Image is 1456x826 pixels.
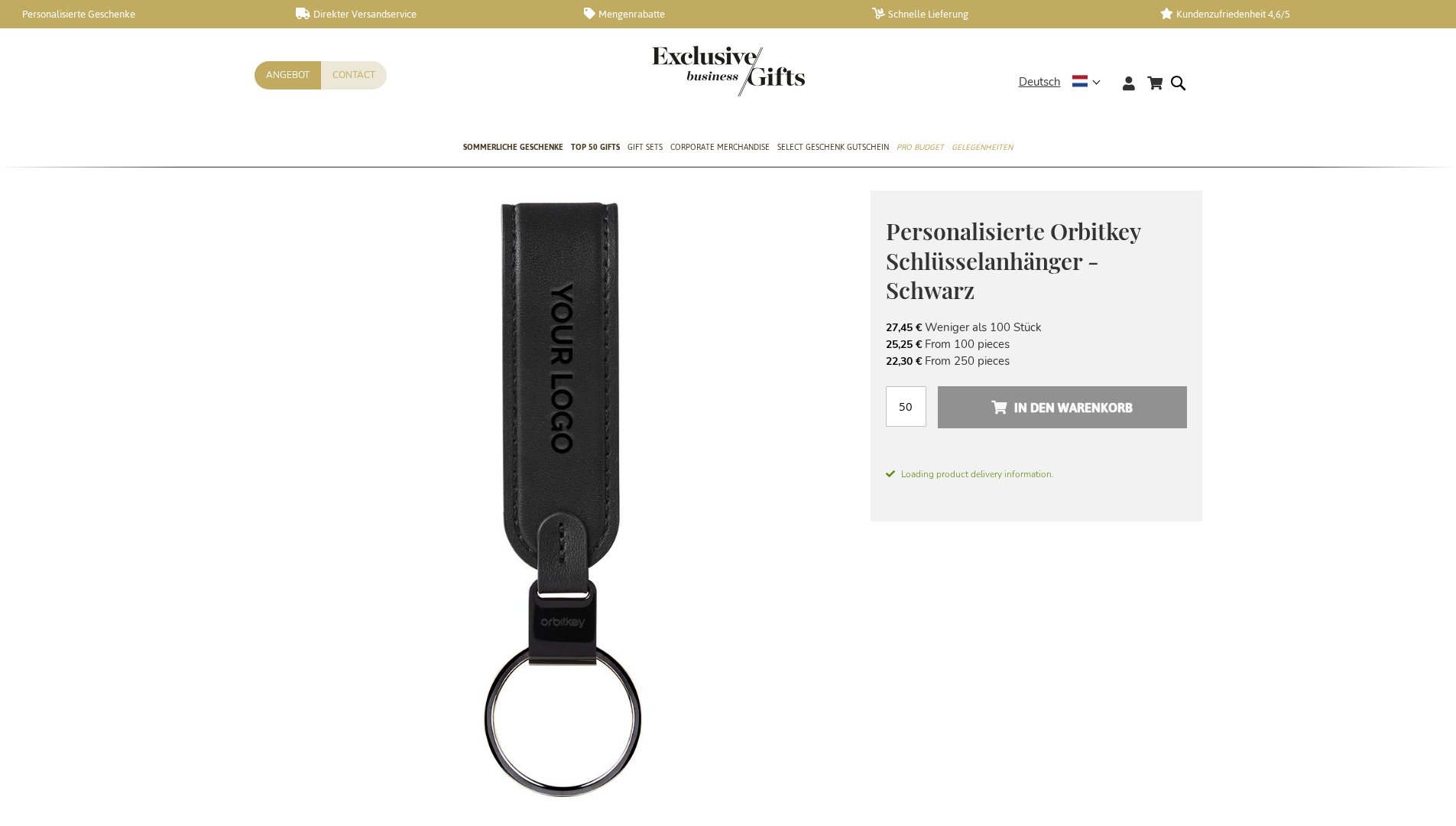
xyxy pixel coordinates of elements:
li: From 250 pieces [886,353,1187,369]
a: Personalisierte Geschenke [8,8,271,21]
a: Angebot [255,61,321,89]
span: Select Geschenk Gutschein [777,139,889,155]
a: Mengenrabatte [584,8,848,21]
span: Loading product delivery information. [886,467,1187,481]
span: Deutsch [1019,73,1061,91]
a: Gift Sets [627,129,663,167]
img: Personalised Orbitkey Loop Keychain - Black [255,190,871,807]
a: TOP 50 Gifts [571,129,620,167]
a: Direkter Versandservice [296,8,559,21]
span: Gift Sets [627,139,663,155]
a: Schnelle Lieferung [872,8,1136,21]
a: Corporate Merchandise [670,129,770,167]
a: Contact [321,61,387,89]
li: Weniger als 100 Stück [886,319,1187,336]
span: 27,45 € [886,320,922,335]
a: Select Geschenk Gutschein [777,129,889,167]
li: From 100 pieces [886,336,1187,353]
a: Kundenzufriedenheit 4,6/5 [1160,8,1424,21]
span: Pro Budget [897,139,944,155]
span: 22,30 € [886,354,922,369]
span: TOP 50 Gifts [571,139,620,155]
span: Gelegenheiten [952,139,1013,155]
img: Exclusive Business gifts logo [652,46,805,96]
a: Pro Budget [897,129,944,167]
span: Personalisierte Orbitkey Schlüsselanhänger - Schwarz [886,216,1140,305]
span: 25,25 € [886,337,922,352]
span: Sommerliche geschenke [463,139,563,155]
a: store logo [652,46,728,96]
input: Menge [886,386,926,427]
a: Gelegenheiten [952,129,1013,167]
span: Corporate Merchandise [670,139,770,155]
a: Sommerliche geschenke [463,129,563,167]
